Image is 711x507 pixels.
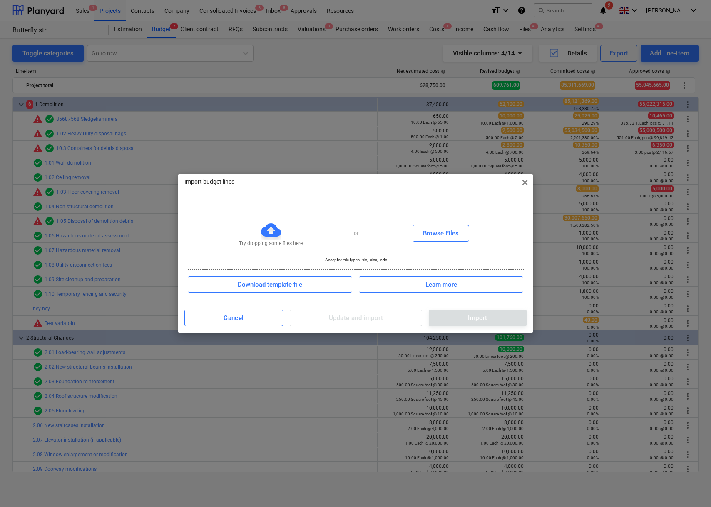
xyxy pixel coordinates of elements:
button: Browse Files [413,225,469,242]
div: Browse Files [423,228,459,239]
iframe: Chat Widget [669,467,711,507]
div: Learn more [425,279,457,290]
p: Try dropping some files here [239,240,303,247]
button: Cancel [184,310,283,326]
div: Try dropping some files hereorBrowse FilesAccepted file types-.xls, .xlsx, .ods [188,203,524,270]
button: Download template file [188,276,352,293]
div: Download template file [238,279,302,290]
span: close [520,177,530,187]
div: Cancel [224,312,244,323]
p: or [354,230,358,237]
p: Accepted file types - .xls, .xlsx, .ods [325,257,387,262]
button: Learn more [359,276,523,293]
p: Import budget lines [184,177,234,186]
